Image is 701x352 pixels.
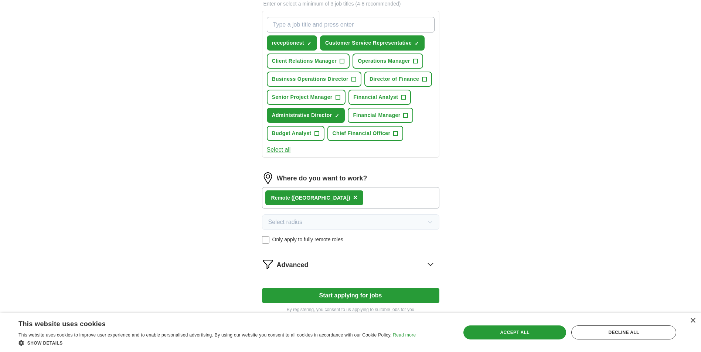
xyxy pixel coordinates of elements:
[267,54,350,69] button: Client Relations Manager
[571,325,676,339] div: Decline all
[348,90,411,105] button: Financial Analyst
[353,111,400,119] span: Financial Manager
[353,192,358,203] button: ×
[271,194,350,202] div: Remote ([GEOGRAPHIC_DATA])
[307,41,312,46] span: ✓
[272,111,332,119] span: Administrative Director
[272,57,337,65] span: Client Relations Manager
[268,218,303,227] span: Select radius
[393,332,416,338] a: Read more, opens a new window
[272,75,348,83] span: Business Operations Director
[277,260,309,270] span: Advanced
[353,193,358,201] span: ×
[262,288,439,303] button: Start applying for jobs
[358,57,410,65] span: Operations Manager
[320,35,425,51] button: Customer Service Representative✓
[690,318,695,324] div: Close
[272,39,304,47] span: receptionest
[262,258,274,270] img: filter
[272,93,333,101] span: Senior Project Manager
[267,126,324,141] button: Budget Analyst
[262,236,269,244] input: Only apply to fully remote roles
[333,130,391,137] span: Chief Financial Officer
[277,173,367,183] label: Where do you want to work?
[18,332,392,338] span: This website uses cookies to improve user experience and to enable personalised advertising. By u...
[267,145,291,154] button: Select all
[354,93,398,101] span: Financial Analyst
[267,72,361,87] button: Business Operations Director
[348,108,413,123] button: Financial Manager
[463,325,566,339] div: Accept all
[272,130,312,137] span: Budget Analyst
[267,35,317,51] button: receptionest✓
[267,90,346,105] button: Senior Project Manager
[370,75,419,83] span: Director of Finance
[267,17,435,32] input: Type a job title and press enter
[272,236,343,244] span: Only apply to fully remote roles
[262,306,439,313] p: By registering, you consent to us applying to suitable jobs for you
[262,172,274,184] img: location.png
[18,317,397,328] div: This website uses cookies
[267,108,345,123] button: Administrative Director✓
[415,41,419,46] span: ✓
[327,126,404,141] button: Chief Financial Officer
[18,339,416,346] div: Show details
[364,72,432,87] button: Director of Finance
[335,113,339,119] span: ✓
[353,54,423,69] button: Operations Manager
[325,39,412,47] span: Customer Service Representative
[27,341,63,346] span: Show details
[262,214,439,230] button: Select radius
